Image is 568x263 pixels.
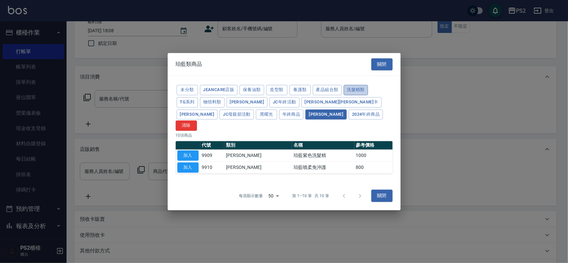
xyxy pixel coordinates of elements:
th: 代號 [200,141,225,150]
div: 50 [266,187,282,205]
button: 未分類 [177,85,198,95]
button: 造型類 [266,85,287,95]
button: JeanCare店販 [200,85,238,95]
td: 珀藍紫色洗髮精 [292,150,354,162]
button: [PERSON_NAME][PERSON_NAME]卡 [301,97,382,107]
button: 產品組合類 [313,85,342,95]
p: 每頁顯示數量 [239,193,263,199]
td: [PERSON_NAME] [224,150,292,162]
p: 第 1–10 筆 共 10 筆 [292,193,329,199]
button: [PERSON_NAME] [177,109,218,120]
td: 1000 [354,150,393,162]
button: 關閉 [371,190,393,202]
span: 珀藍類商品 [176,61,202,67]
button: JC母親節活動 [220,109,254,120]
button: 加入 [177,162,199,173]
button: 物領料類 [200,97,225,107]
th: 名稱 [292,141,354,150]
button: [PERSON_NAME] [227,97,268,107]
td: 9909 [200,150,225,162]
button: [PERSON_NAME] [305,109,347,120]
button: 年終商品 [279,109,304,120]
button: 關閉 [371,58,393,70]
button: 黑曜光 [256,109,277,120]
td: 珀藍噴柔免沖護 [292,162,354,174]
th: 類別 [224,141,292,150]
td: 800 [354,162,393,174]
p: 10 項商品 [176,132,393,138]
button: 洗髮精類 [344,85,368,95]
button: 加入 [177,150,199,161]
td: [PERSON_NAME] [224,162,292,174]
button: JC年終活動 [270,97,299,107]
td: 9910 [200,162,225,174]
button: 2024年終商品 [349,109,383,120]
button: 保養油類 [240,85,264,95]
button: TG系列 [177,97,198,107]
th: 參考價格 [354,141,393,150]
button: 清除 [176,121,197,131]
button: 養護類 [289,85,311,95]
